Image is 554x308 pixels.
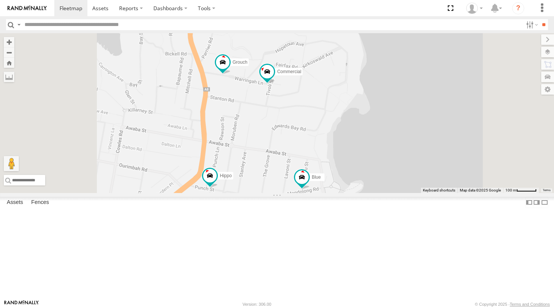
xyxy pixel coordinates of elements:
[510,302,550,306] a: Terms and Conditions
[423,188,455,193] button: Keyboard shortcuts
[523,19,539,30] label: Search Filter Options
[541,197,548,208] label: Hide Summary Table
[533,197,540,208] label: Dock Summary Table to the Right
[4,37,14,47] button: Zoom in
[4,47,14,58] button: Zoom out
[4,58,14,68] button: Zoom Home
[512,2,524,14] i: ?
[525,197,533,208] label: Dock Summary Table to the Left
[233,60,247,65] span: Grouch
[4,156,19,171] button: Drag Pegman onto the map to open Street View
[312,175,321,180] span: Blue
[475,302,550,306] div: © Copyright 2025 -
[460,188,501,192] span: Map data ©2025 Google
[28,197,53,208] label: Fences
[3,197,27,208] label: Assets
[277,69,301,74] span: Commercial
[543,189,551,192] a: Terms (opens in new tab)
[243,302,271,306] div: Version: 306.00
[220,173,231,178] span: Hippo
[505,188,516,192] span: 100 m
[464,3,485,14] div: myBins Admin
[8,6,47,11] img: rand-logo.svg
[541,84,554,95] label: Map Settings
[16,19,22,30] label: Search Query
[4,72,14,82] label: Measure
[503,188,539,193] button: Map scale: 100 m per 50 pixels
[4,300,39,308] a: Visit our Website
